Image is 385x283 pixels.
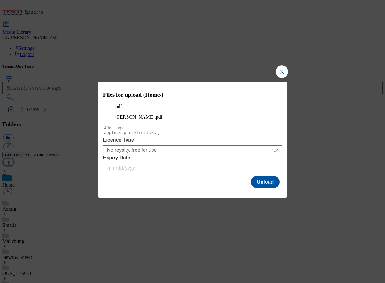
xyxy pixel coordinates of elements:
h3: Files for upload (Home/) [103,91,282,98]
label: Licence Type [103,137,282,143]
figcaption: [PERSON_NAME].pdf [115,114,270,120]
p: pdf [115,104,270,109]
button: Upload [251,176,280,188]
div: Modal [98,82,287,198]
label: Expiry Date [103,155,282,161]
button: Close Modal [276,65,288,78]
